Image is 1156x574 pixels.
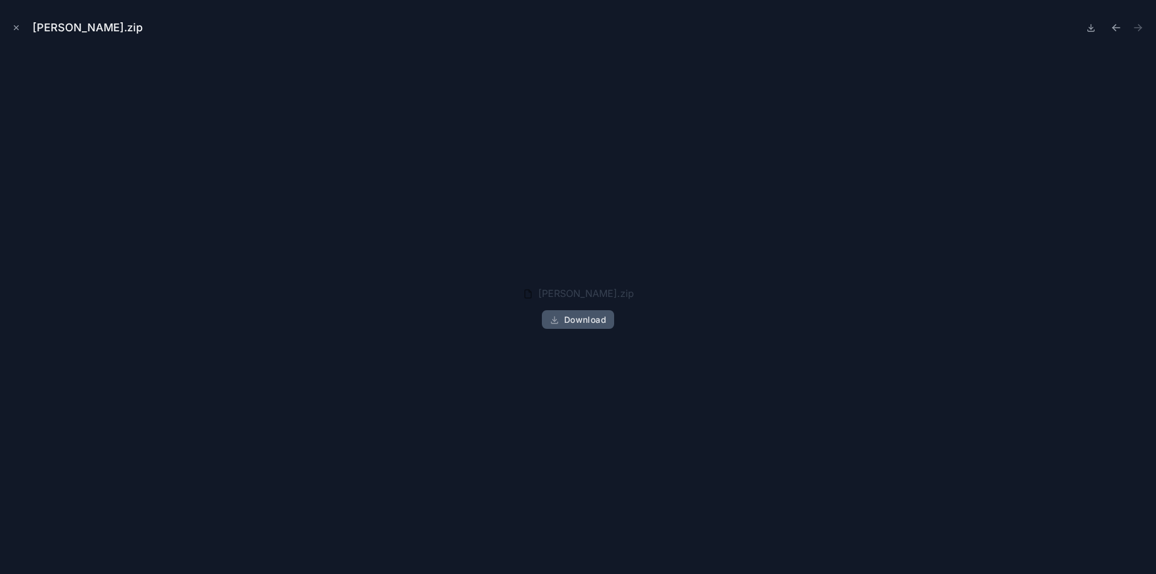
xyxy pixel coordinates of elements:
button: Download [542,310,614,329]
div: [PERSON_NAME].zip [33,19,152,36]
span: Download [564,314,606,325]
span: [PERSON_NAME].zip [538,287,634,299]
button: Close modal [10,21,23,34]
button: Next file [1130,19,1146,36]
button: Previous file [1108,19,1125,36]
